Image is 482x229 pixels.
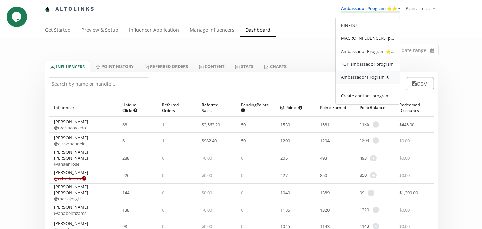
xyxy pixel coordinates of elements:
a: Preview & Setup [76,24,124,37]
span: + [373,137,379,144]
span: TOP ambassador program [341,61,394,67]
a: TOP ambassador program [336,58,400,71]
a: Manage Influencers [184,24,240,37]
span: $ 1,290.00 [399,190,418,196]
span: 1204 [320,138,330,144]
span: KINEDU [341,22,357,28]
a: MACRO INFLUENCERS (prog ventas) [336,32,400,45]
button: CSV [406,77,433,90]
a: ellaz [422,5,435,13]
a: INFLUENCERS [45,61,90,72]
span: Pending Points [241,102,269,113]
a: Referred Orders [139,61,193,72]
div: [PERSON_NAME] [54,169,88,182]
a: KINEDU [336,20,400,33]
svg: calendar [430,47,434,54]
div: Referred Sales [202,99,230,116]
span: $ 982.40 [202,138,217,144]
span: + [373,121,379,128]
a: Influencer Application [124,24,184,37]
a: Ambassador Program ★ [336,71,400,85]
a: Content [193,61,230,72]
div: [PERSON_NAME] [PERSON_NAME] [54,149,112,167]
span: + [373,207,379,213]
span: 138 [122,207,129,213]
span: 99 [360,190,364,196]
span: 1136 [360,121,369,128]
span: $ 445.00 [399,122,414,128]
span: $ 0.00 [399,207,410,213]
span: 427 [280,172,288,178]
span: 850 [320,172,327,178]
span: 1 [162,138,164,144]
span: 1200 [280,138,290,144]
a: Stats [230,61,259,72]
span: 0 [241,207,243,213]
div: Redeemed Discounts [399,99,428,116]
span: 1320 [360,207,369,213]
a: @anabelcazares [54,210,86,216]
span: 1 [162,122,164,128]
span: 0 [162,207,164,213]
span: 0 [241,155,243,161]
a: Point HISTORY [90,61,139,72]
div: Points Earned [320,99,349,116]
span: 1389 [320,190,330,196]
div: ellaz [335,17,400,105]
span: Ambassador Program ★ [341,74,390,80]
span: 1040 [280,190,290,196]
span: $ 0.00 [202,207,212,213]
div: [PERSON_NAME] [PERSON_NAME] [54,184,112,202]
div: Influencer [54,99,112,116]
img: favicon-32x32.png [45,7,50,12]
span: 288 [122,155,129,161]
span: 1185 [280,207,290,213]
span: 68 [122,122,127,128]
div: Point Balance [360,99,389,116]
div: [PERSON_NAME] [54,119,88,131]
span: 50 [241,122,246,128]
span: 0 [162,172,164,178]
a: Altolinks [45,4,95,15]
span: + [370,155,377,161]
span: $ 0.00 [399,172,410,178]
a: Ambassador Program ⭐️⭐️ [341,5,400,13]
span: $ 2,563.20 [202,122,220,128]
span: 493 [320,155,327,161]
span: 1530 [280,122,290,128]
span: ellaz [422,5,431,11]
div: Referred Orders [162,99,191,116]
span: 0 [162,190,164,196]
span: 6 [122,138,125,144]
span: $ 0.00 [399,138,410,144]
a: CHARTS [259,61,292,72]
span: 226 [122,172,129,178]
span: MACRO INFLUENCERS (prog ventas) [341,35,395,41]
span: $ 0.00 [202,155,212,161]
a: @rebeflorees [54,175,86,182]
span: Ambassador Program ⭐️⭐️ [341,48,395,54]
span: 1204 [360,137,369,144]
span: + [370,172,377,178]
a: Create another program [336,90,400,101]
span: $ 0.00 [202,172,212,178]
span: 0 [241,190,243,196]
span: 0 [162,155,164,161]
span: 0 [241,172,243,178]
a: Plans [406,5,417,11]
span: 50 [241,138,246,144]
a: Ambassador Program ⭐️⭐️ [336,45,400,59]
a: Get Started [40,24,76,37]
input: Search by name or handle... [49,77,149,90]
a: @mariajosgtz [54,196,81,202]
a: @alissonaudelo [54,141,86,147]
span: 1320 [320,207,330,213]
span: $ 0.00 [202,190,212,196]
span: 850 [360,172,367,178]
span: Points [280,105,302,110]
span: 1581 [320,122,330,128]
a: Dashboard [240,24,276,37]
div: [PERSON_NAME] [54,135,88,147]
span: Unique Clicks [122,102,146,113]
span: 144 [122,190,129,196]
